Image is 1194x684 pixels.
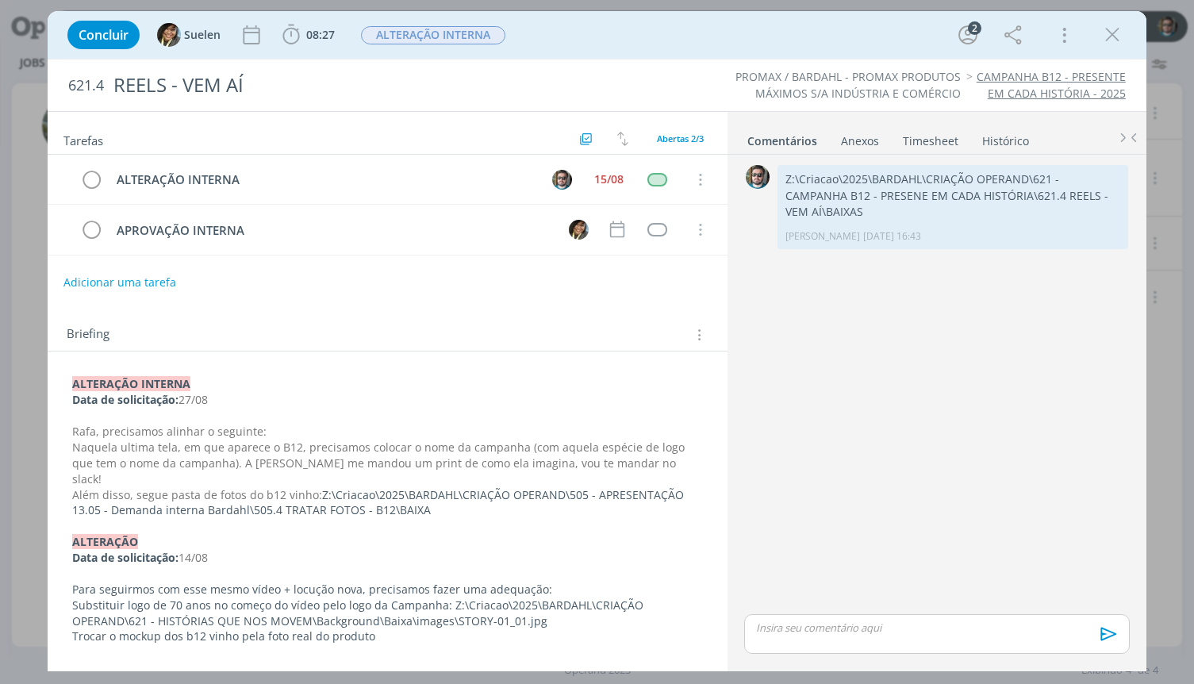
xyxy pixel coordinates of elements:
[278,22,339,48] button: 08:27
[109,221,555,240] div: APROVAÇÃO INTERNA
[72,376,190,391] strong: ALTERAÇÃO INTERNA
[48,11,1146,671] div: dialog
[746,165,770,189] img: R
[72,487,322,502] span: Além disso, segue pasta de fotos do b12 vinho:
[72,487,687,518] span: Z:\Criacao\2025\BARDAHL\CRIAÇÃO OPERAND\505 - APRESENTAÇÃO 13.05 - Demanda interna Bardahl\505.4 ...
[184,29,221,40] span: Suelen
[567,217,591,241] button: S
[569,220,589,240] img: S
[72,628,703,644] p: Trocar o mockup dos b12 vinho pela foto real do produto
[968,21,981,35] div: 2
[841,133,879,149] div: Anexos
[977,69,1126,100] a: CAMPANHA B12 - PRESENTE EM CADA HISTÓRIA - 2025
[785,171,1120,220] p: Z:\Criacao\2025\BARDAHL\CRIAÇÃO OPERAND\621 - CAMPANHA B12 - PRESENE EM CADA HISTÓRIA\621.4 REELS...
[68,77,104,94] span: 621.4
[361,26,505,44] span: ALTERAÇÃO INTERNA
[360,25,506,45] button: ALTERAÇÃO INTERNA
[594,174,624,185] div: 15/08
[107,66,678,105] div: REELS - VEM AÍ
[67,325,109,345] span: Briefing
[552,170,572,190] img: R
[617,132,628,146] img: arrow-down-up.svg
[72,534,138,549] strong: ALTERAÇÃO
[157,23,181,47] img: S
[72,424,267,439] span: Rafa, precisamos alinhar o seguinte:
[72,440,688,486] span: Naquela ultima tela, em que aparece o B12, precisamos colocar o nome da campanha (com aquela espé...
[72,550,179,565] strong: Data de solicitação:
[72,598,703,629] p: Substituir logo de 70 anos no começo do vídeo pelo logo da Campanha: Z:\Criacao\2025\BARDAHL\CRIA...
[109,170,538,190] div: ALTERAÇÃO INTERNA
[179,392,208,407] span: 27/08
[955,22,981,48] button: 2
[63,129,103,148] span: Tarefas
[179,550,208,565] span: 14/08
[657,133,704,144] span: Abertas 2/3
[981,126,1030,149] a: Histórico
[306,27,335,42] span: 08:27
[67,21,140,49] button: Concluir
[735,69,961,100] a: PROMAX / BARDAHL - PROMAX PRODUTOS MÁXIMOS S/A INDÚSTRIA E COMÉRCIO
[863,229,921,244] span: [DATE] 16:43
[79,29,129,41] span: Concluir
[747,126,818,149] a: Comentários
[157,23,221,47] button: SSuelen
[785,229,860,244] p: [PERSON_NAME]
[63,268,177,297] button: Adicionar uma tarefa
[72,392,179,407] strong: Data de solicitação:
[551,167,574,191] button: R
[902,126,959,149] a: Timesheet
[72,582,703,598] p: Para seguirmos com esse mesmo vídeo + locução nova, precisamos fazer uma adequação:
